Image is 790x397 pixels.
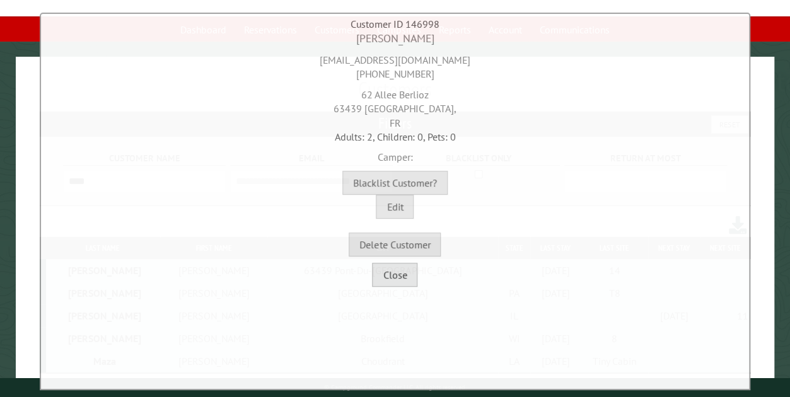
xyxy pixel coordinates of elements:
[44,144,746,164] div: Camper:
[342,171,448,195] button: Blacklist Customer?
[44,17,746,31] div: Customer ID 146998
[44,81,746,130] div: 62 Allee Berlioz 63439 [GEOGRAPHIC_DATA], FR
[44,47,746,81] div: [EMAIL_ADDRESS][DOMAIN_NAME] [PHONE_NUMBER]
[349,233,441,256] button: Delete Customer
[44,130,746,144] div: Adults: 2, Children: 0, Pets: 0
[372,263,417,287] button: Close
[376,195,414,219] button: Edit
[44,31,746,47] div: [PERSON_NAME]
[324,383,467,391] small: © Campground Commander LLC. All rights reserved.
